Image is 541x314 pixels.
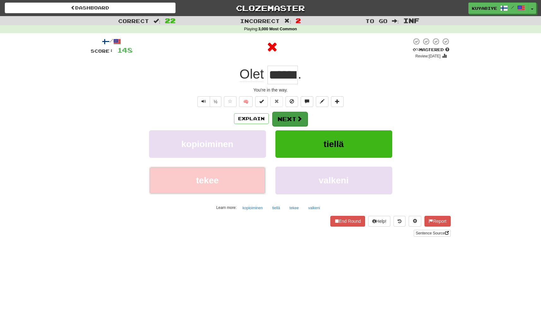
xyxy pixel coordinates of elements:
[286,203,302,213] button: tekee
[153,18,160,24] span: :
[468,3,528,14] a: kuyabiye /
[91,38,133,45] div: /
[269,203,284,213] button: tiellä
[301,96,313,107] button: Discuss sentence (alt+u)
[414,230,450,237] a: Sentence Source
[296,17,301,24] span: 2
[330,216,365,227] button: End Round
[305,203,323,213] button: valkeni
[412,47,451,53] div: Mastered
[368,216,391,227] button: Help!
[284,18,291,24] span: :
[196,175,219,185] span: tekee
[319,175,349,185] span: valkeni
[365,18,388,24] span: To go
[118,18,149,24] span: Correct
[258,27,297,31] strong: 3,000 Most Common
[511,5,514,9] span: /
[424,216,450,227] button: Report
[275,130,392,158] button: tiellä
[331,96,344,107] button: Add to collection (alt+a)
[240,18,280,24] span: Incorrect
[255,96,268,107] button: Set this sentence to 100% Mastered (alt+m)
[165,17,176,24] span: 22
[239,67,264,82] span: Olet
[392,18,399,24] span: :
[149,130,266,158] button: kopioiminen
[413,47,419,52] span: 0 %
[196,96,222,107] div: Text-to-speech controls
[239,203,266,213] button: kopioiminen
[298,67,302,81] span: .
[394,216,406,227] button: Round history (alt+y)
[270,96,283,107] button: Reset to 0% Mastered (alt+r)
[472,5,497,11] span: kuyabiye
[181,139,233,149] span: kopioiminen
[286,96,298,107] button: Ignore sentence (alt+i)
[117,46,133,54] span: 148
[216,205,237,210] small: Learn more:
[272,112,308,126] button: Next
[5,3,176,13] a: Dashboard
[324,139,344,149] span: tiellä
[185,3,356,14] a: Clozemaster
[239,96,253,107] button: 🧠
[234,113,269,124] button: Explain
[91,87,451,93] div: You're in the way.
[275,167,392,194] button: valkeni
[197,96,210,107] button: Play sentence audio (ctl+space)
[91,48,113,54] span: Score:
[415,54,441,58] small: Review: [DATE]
[210,96,222,107] button: ½
[149,167,266,194] button: tekee
[316,96,328,107] button: Edit sentence (alt+d)
[224,96,237,107] button: Favorite sentence (alt+f)
[403,17,419,24] span: Inf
